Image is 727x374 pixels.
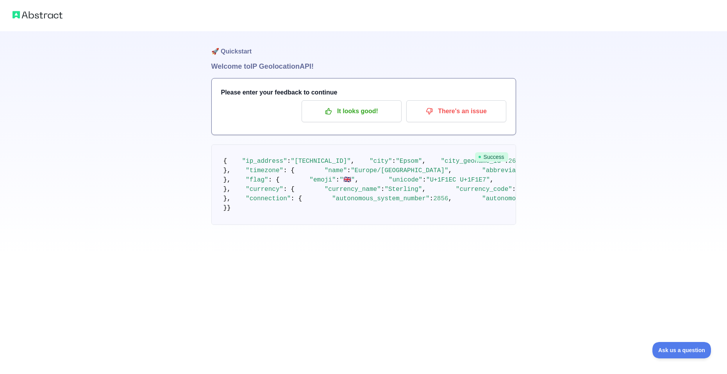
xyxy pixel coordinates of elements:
span: "city" [370,158,392,165]
span: , [448,167,452,174]
span: "🇬🇧" [339,176,355,183]
span: 2856 [433,195,448,202]
button: There's an issue [406,100,506,122]
span: "U+1F1EC U+1F1E7" [426,176,490,183]
span: "city_geoname_id" [441,158,504,165]
p: There's an issue [412,105,500,118]
h3: Please enter your feedback to continue [221,88,506,97]
span: : { [283,186,295,193]
span: : [392,158,396,165]
span: , [355,176,359,183]
p: It looks good! [307,105,396,118]
span: 2649957 [508,158,534,165]
span: , [422,186,426,193]
h1: 🚀 Quickstart [211,31,516,61]
span: "ip_address" [242,158,287,165]
span: "Sterling" [384,186,422,193]
span: "currency_code" [456,186,512,193]
span: "[TECHNICAL_ID]" [291,158,351,165]
span: Success [475,152,508,162]
span: : [430,195,434,202]
img: Abstract logo [13,9,63,20]
span: , [490,176,494,183]
span: : [422,176,426,183]
span: "Europe/[GEOGRAPHIC_DATA]" [351,167,448,174]
span: : [381,186,385,193]
span: , [351,158,355,165]
span: "autonomous_system_number" [332,195,430,202]
span: "timezone" [246,167,283,174]
span: , [448,195,452,202]
span: : [347,167,351,174]
span: "connection" [246,195,291,202]
span: "emoji" [309,176,336,183]
span: "name" [325,167,347,174]
span: : { [268,176,280,183]
button: It looks good! [302,100,402,122]
span: : { [291,195,302,202]
span: "abbreviation" [482,167,534,174]
span: { [223,158,227,165]
span: "currency_name" [325,186,381,193]
span: : [512,186,516,193]
iframe: Toggle Customer Support [652,342,711,358]
span: : { [283,167,295,174]
span: : [336,176,340,183]
span: "flag" [246,176,268,183]
span: "currency" [246,186,283,193]
span: , [422,158,426,165]
span: "Epsom" [396,158,422,165]
span: : [287,158,291,165]
h1: Welcome to IP Geolocation API! [211,61,516,72]
span: "autonomous_system_organization" [482,195,602,202]
span: "unicode" [389,176,422,183]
